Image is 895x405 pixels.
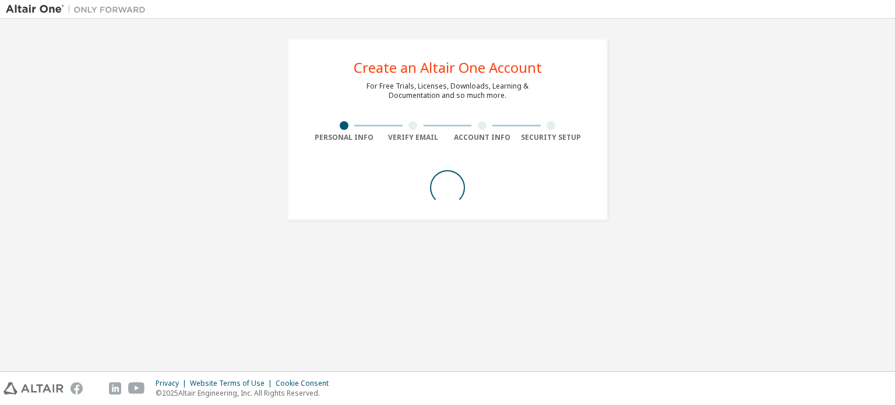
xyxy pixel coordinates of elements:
[354,61,542,75] div: Create an Altair One Account
[379,133,448,142] div: Verify Email
[190,379,276,388] div: Website Terms of Use
[109,382,121,395] img: linkedin.svg
[309,133,379,142] div: Personal Info
[6,3,151,15] img: Altair One
[156,379,190,388] div: Privacy
[156,388,336,398] p: © 2025 Altair Engineering, Inc. All Rights Reserved.
[128,382,145,395] img: youtube.svg
[3,382,64,395] img: altair_logo.svg
[517,133,586,142] div: Security Setup
[71,382,83,395] img: facebook.svg
[367,82,528,100] div: For Free Trials, Licenses, Downloads, Learning & Documentation and so much more.
[276,379,336,388] div: Cookie Consent
[447,133,517,142] div: Account Info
